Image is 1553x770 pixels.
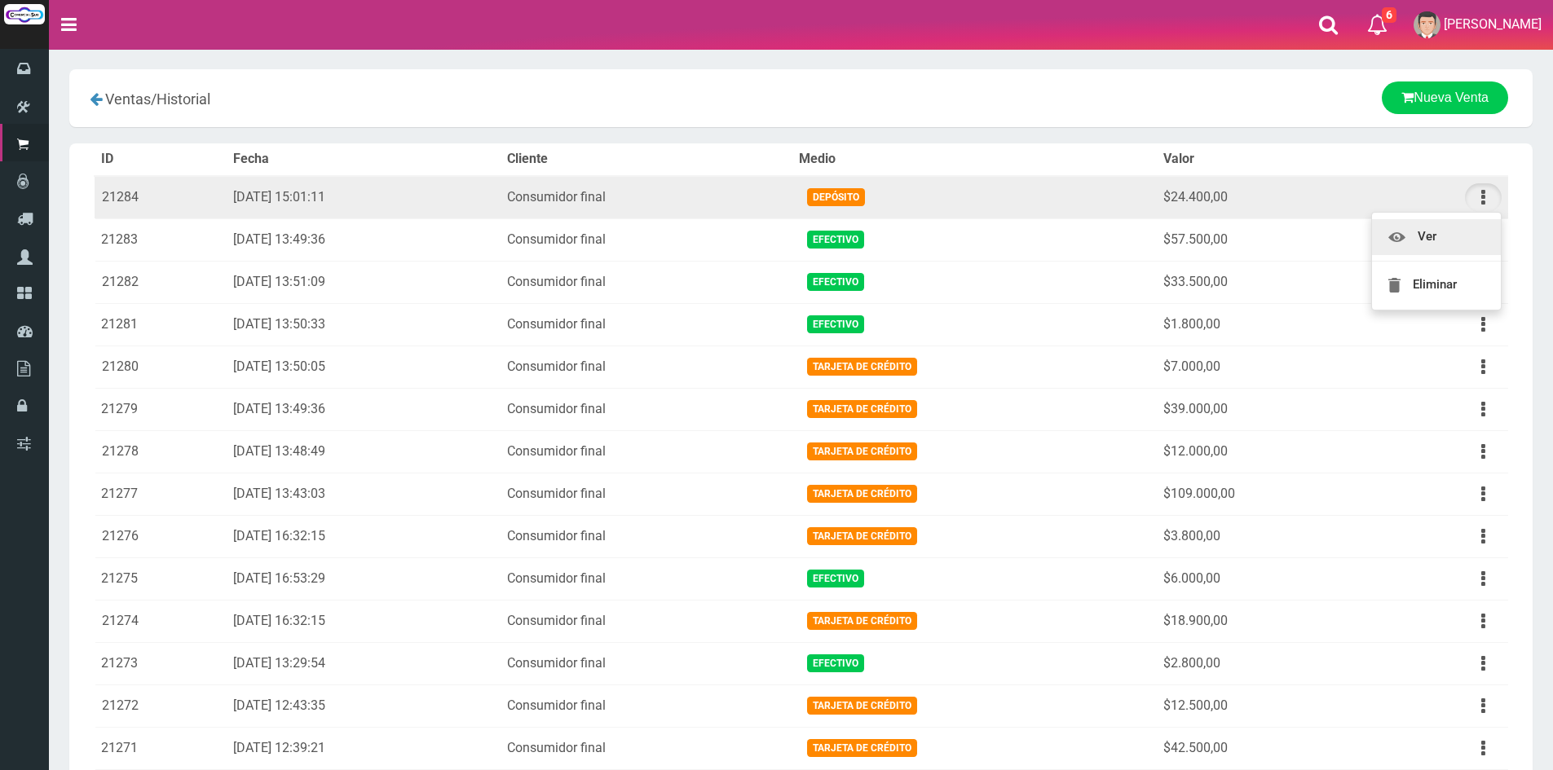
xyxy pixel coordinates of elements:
[95,430,227,473] td: 21278
[95,515,227,557] td: 21276
[501,430,792,473] td: Consumidor final
[1444,16,1542,32] span: [PERSON_NAME]
[1157,515,1378,557] td: $3.800,00
[105,90,151,108] span: Ventas
[501,218,792,261] td: Consumidor final
[157,90,210,108] span: Historial
[807,188,865,205] span: Depósito
[95,303,227,345] td: 21281
[227,684,501,727] td: [DATE] 12:43:35
[1157,143,1378,176] th: Valor
[227,430,501,473] td: [DATE] 13:48:49
[95,473,227,515] td: 21277
[95,143,227,176] th: ID
[501,143,792,176] th: Cliente
[227,176,501,219] td: [DATE] 15:01:11
[501,303,792,345] td: Consumidor final
[807,442,917,460] span: Tarjeta de Crédito
[501,684,792,727] td: Consumidor final
[807,358,917,375] span: Tarjeta de Crédito
[807,654,864,671] span: Efectivo
[227,388,501,430] td: [DATE] 13:49:36
[95,684,227,727] td: 21272
[807,231,864,248] span: Efectivo
[227,642,501,684] td: [DATE] 13:29:54
[227,727,501,769] td: [DATE] 12:39:21
[807,527,917,544] span: Tarjeta de Crédito
[807,612,917,629] span: Tarjeta de Crédito
[501,261,792,303] td: Consumidor final
[95,345,227,388] td: 21280
[1157,176,1378,219] td: $24.400,00
[95,557,227,600] td: 21275
[1157,218,1378,261] td: $57.500,00
[1157,600,1378,642] td: $18.900,00
[1157,473,1378,515] td: $109.000,00
[227,303,501,345] td: [DATE] 13:50:33
[501,515,792,557] td: Consumidor final
[792,143,1157,176] th: Medio
[227,345,501,388] td: [DATE] 13:50:05
[1157,303,1378,345] td: $1.800,00
[1372,219,1501,255] a: Ver
[227,218,501,261] td: [DATE] 13:49:36
[1157,430,1378,473] td: $12.000,00
[1157,557,1378,600] td: $6.000,00
[227,473,501,515] td: [DATE] 13:43:03
[227,600,501,642] td: [DATE] 16:32:15
[807,570,864,587] span: Efectivo
[95,388,227,430] td: 21279
[227,557,501,600] td: [DATE] 16:53:29
[501,600,792,642] td: Consumidor final
[1157,727,1378,769] td: $42.500,00
[1157,388,1378,430] td: $39.000,00
[1382,7,1396,23] span: 6
[1157,642,1378,684] td: $2.800,00
[95,600,227,642] td: 21274
[95,261,227,303] td: 21282
[807,697,917,714] span: Tarjeta de Crédito
[95,642,227,684] td: 21273
[82,81,561,115] div: /
[501,176,792,219] td: Consumidor final
[807,400,917,417] span: Tarjeta de Crédito
[807,485,917,502] span: Tarjeta de Crédito
[807,315,864,332] span: Efectivo
[807,739,917,756] span: Tarjeta de Crédito
[4,4,45,24] img: Logo grande
[1414,11,1440,38] img: User Image
[501,345,792,388] td: Consumidor final
[95,727,227,769] td: 21271
[227,515,501,557] td: [DATE] 16:32:15
[1382,81,1508,114] a: Nueva Venta
[501,727,792,769] td: Consumidor final
[1157,345,1378,388] td: $7.000,00
[1157,261,1378,303] td: $33.500,00
[227,261,501,303] td: [DATE] 13:51:09
[807,273,864,290] span: Efectivo
[501,473,792,515] td: Consumidor final
[501,642,792,684] td: Consumidor final
[1157,684,1378,727] td: $12.500,00
[501,557,792,600] td: Consumidor final
[95,218,227,261] td: 21283
[95,176,227,219] td: 21284
[227,143,501,176] th: Fecha
[1372,267,1501,303] a: Eliminar
[501,388,792,430] td: Consumidor final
